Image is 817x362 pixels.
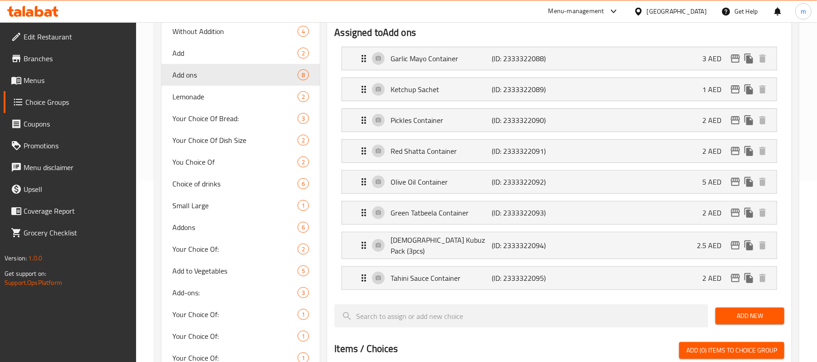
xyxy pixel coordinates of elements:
span: 2 [298,245,308,254]
p: Red Shatta Container [391,146,492,157]
span: 1 [298,310,308,319]
button: edit [729,52,742,65]
li: Expand [334,166,784,197]
p: 2 AED [702,146,729,157]
button: edit [729,113,742,127]
button: delete [756,83,769,96]
span: Edit Restaurant [24,31,129,42]
button: duplicate [742,144,756,158]
a: Menus [4,69,137,91]
div: Choices [298,91,309,102]
button: edit [729,144,742,158]
li: Expand [334,105,784,136]
div: Your Choice Of:2 [161,238,320,260]
span: Choice Groups [25,97,129,108]
span: 8 [298,71,308,79]
div: Choice of drinks6 [161,173,320,195]
button: delete [756,52,769,65]
div: Choices [298,331,309,342]
p: (ID: 2333322093) [492,207,560,218]
div: Expand [342,109,777,132]
div: Your Choice Of Dish Size2 [161,129,320,151]
span: Coupons [24,118,129,129]
div: Choices [298,178,309,189]
button: duplicate [742,83,756,96]
div: Expand [342,267,777,289]
span: Add [172,48,298,59]
button: Add (0) items to choice group [679,342,784,359]
button: edit [729,206,742,220]
button: delete [756,113,769,127]
a: Coupons [4,113,137,135]
button: delete [756,206,769,220]
a: Grocery Checklist [4,222,137,244]
p: 2 AED [702,207,729,218]
span: 2 [298,93,308,101]
button: duplicate [742,271,756,285]
span: Coverage Report [24,205,129,216]
button: delete [756,271,769,285]
button: duplicate [742,113,756,127]
p: 2.5 AED [697,240,729,251]
span: Add (0) items to choice group [686,345,777,356]
div: Your Choice Of Bread:3 [161,108,320,129]
span: Your Choice Of Dish Size [172,135,298,146]
span: Get support on: [5,268,46,279]
span: Menus [24,75,129,86]
span: Your Choice Of: [172,244,298,254]
a: Support.OpsPlatform [5,277,62,289]
div: Expand [342,201,777,224]
span: Choice of drinks [172,178,298,189]
li: Expand [334,197,784,228]
a: Branches [4,48,137,69]
div: [GEOGRAPHIC_DATA] [647,6,707,16]
span: Version: [5,252,27,264]
a: Menu disclaimer [4,157,137,178]
div: Menu-management [548,6,604,17]
button: delete [756,144,769,158]
span: Add ons [172,69,298,80]
span: Branches [24,53,129,64]
div: Lemonade2 [161,86,320,108]
li: Expand [334,74,784,105]
div: Addons6 [161,216,320,238]
div: Choices [298,69,309,80]
div: Without Addition4 [161,20,320,42]
button: duplicate [742,206,756,220]
div: Choices [298,309,309,320]
button: edit [729,239,742,252]
div: Choices [298,200,309,211]
div: Expand [342,140,777,162]
span: 2 [298,49,308,58]
span: Lemonade [172,91,298,102]
span: You Choice Of [172,157,298,167]
p: 5 AED [702,176,729,187]
div: Small Large1 [161,195,320,216]
input: search [334,304,708,328]
span: 6 [298,180,308,188]
a: Edit Restaurant [4,26,137,48]
span: 5 [298,267,308,275]
button: delete [756,175,769,189]
span: m [801,6,806,16]
button: edit [729,271,742,285]
button: duplicate [742,175,756,189]
span: Small Large [172,200,298,211]
div: Expand [342,171,777,193]
span: 2 [298,136,308,145]
p: 2 AED [702,115,729,126]
button: Add New [715,308,784,324]
span: Your Choice Of: [172,309,298,320]
div: Add2 [161,42,320,64]
div: Choices [298,48,309,59]
div: You Choice Of2 [161,151,320,173]
div: Choices [298,244,309,254]
a: Coverage Report [4,200,137,222]
p: Garlic Mayo Container [391,53,492,64]
button: delete [756,239,769,252]
span: Without Addition [172,26,298,37]
span: Add-ons: [172,287,298,298]
div: Expand [342,78,777,101]
div: Add to Vegetables5 [161,260,320,282]
span: Grocery Checklist [24,227,129,238]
